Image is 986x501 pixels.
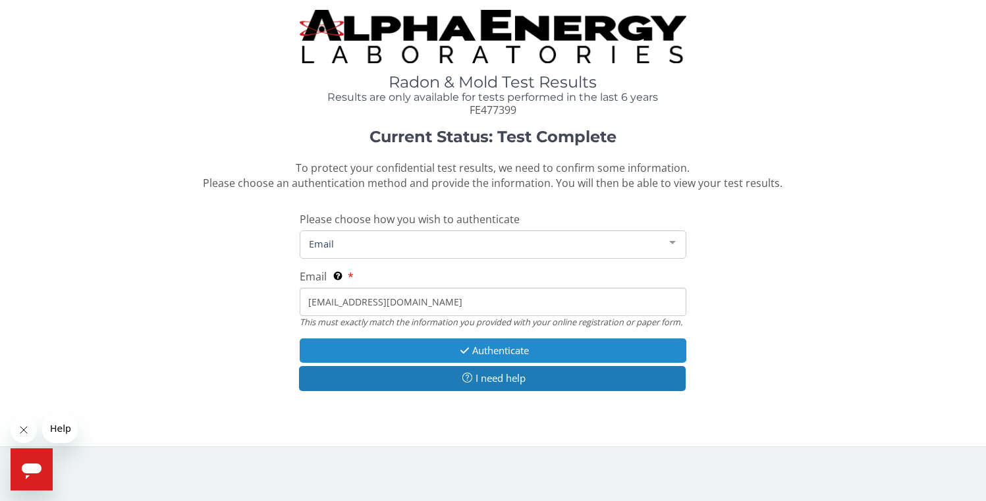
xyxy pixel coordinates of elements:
[300,338,686,363] button: Authenticate
[300,74,686,91] h1: Radon & Mold Test Results
[300,269,327,284] span: Email
[300,316,686,328] div: This must exactly match the information you provided with your online registration or paper form.
[370,127,616,146] strong: Current Status: Test Complete
[11,417,37,443] iframe: Close message
[11,448,53,490] iframe: Button to launch messaging window
[42,414,78,443] iframe: Message from company
[300,92,686,103] h4: Results are only available for tests performed in the last 6 years
[299,366,686,390] button: I need help
[300,212,520,226] span: Please choose how you wish to authenticate
[203,161,782,190] span: To protect your confidential test results, we need to confirm some information. Please choose an ...
[300,10,686,63] img: TightCrop.jpg
[306,236,659,251] span: Email
[470,103,516,117] span: FE477399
